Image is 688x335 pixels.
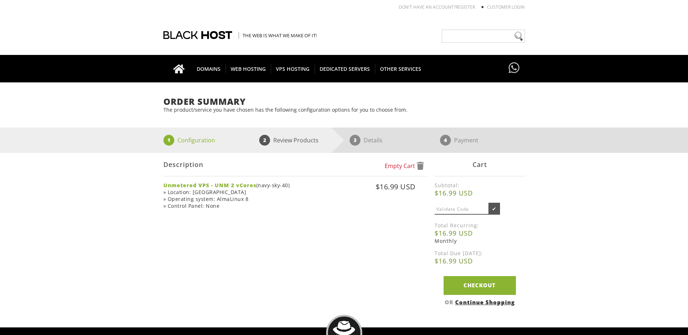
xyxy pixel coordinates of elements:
div: Description [163,153,427,176]
h1: Order Summary [163,97,525,106]
a: Empty Cart [385,162,424,170]
div: OR [435,299,525,306]
div: Cart [435,153,525,176]
strong: Unmetered VPS - UNM 2 vCores [163,182,256,189]
p: Details [364,135,383,146]
a: OTHER SERVICES [375,55,426,82]
a: DEDICATED SERVERS [315,55,375,82]
a: REGISTER [456,4,475,10]
a: WEB HOSTING [226,55,271,82]
b: $16.99 USD [435,257,525,265]
input: ✔ [488,203,500,215]
span: DOMAINS [192,64,226,74]
input: Validate Code [435,204,489,215]
span: 4 [440,135,451,146]
input: Need help? [442,30,525,43]
b: $16.99 USD [435,229,525,237]
div: (navy-sky-40) » Location: [GEOGRAPHIC_DATA] » Operating system: AlmaLinux 8 » Control Panel: None [163,182,309,209]
p: Configuration [178,135,215,146]
label: Total Due [DATE]: [435,250,525,257]
a: Checkout [444,276,516,295]
span: VPS HOSTING [271,64,315,74]
span: The Web is what we make of it! [239,32,317,39]
a: DOMAINS [192,55,226,82]
span: 2 [259,135,270,146]
span: WEB HOSTING [226,64,271,74]
label: Total Recurring: [435,222,525,229]
span: 3 [350,135,360,146]
li: Don't have an account? [388,4,475,10]
span: Monthly [435,237,457,244]
p: Review Products [273,135,319,146]
span: OTHER SERVICES [375,64,426,74]
a: Have questions? [507,55,521,82]
p: The product/service you have chosen has the following configuration options for you to choose from. [163,106,525,113]
span: DEDICATED SERVERS [315,64,375,74]
a: Continue Shopping [455,299,515,306]
a: VPS HOSTING [271,55,315,82]
p: Payment [454,135,478,146]
b: $16.99 USD [435,189,525,197]
a: Go to homepage [166,55,192,82]
span: 1 [163,135,174,146]
label: Subtotal: [435,182,525,189]
div: $16.99 USD [310,182,416,207]
a: Customer Login [487,4,525,10]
